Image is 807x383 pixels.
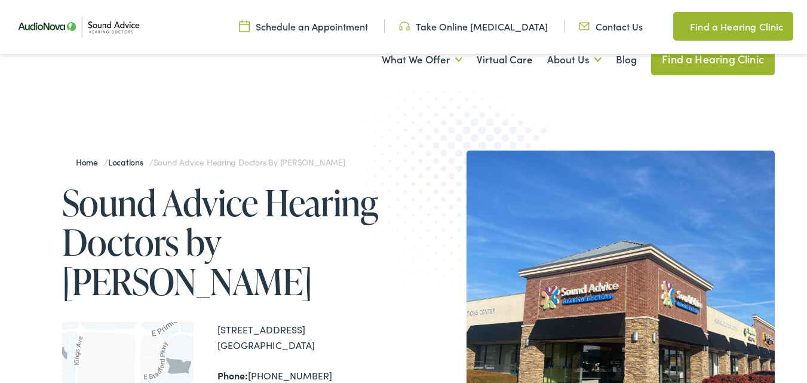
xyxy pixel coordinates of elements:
a: Blog [616,38,637,82]
a: Find a Hearing Clinic [673,12,793,41]
img: Calendar icon in a unique green color, symbolizing scheduling or date-related features. [239,20,250,33]
h1: Sound Advice Hearing Doctors by [PERSON_NAME] [62,183,403,301]
img: Headphone icon in a unique green color, suggesting audio-related services or features. [399,20,410,33]
strong: Phone: [217,369,248,382]
a: What We Offer [382,38,462,82]
a: Locations [108,156,149,168]
a: Home [76,156,104,168]
a: Take Online [MEDICAL_DATA] [399,20,548,33]
img: Icon representing mail communication in a unique green color, indicative of contact or communicat... [579,20,590,33]
a: Find a Hearing Clinic [651,43,775,75]
div: [STREET_ADDRESS] [GEOGRAPHIC_DATA] [217,322,403,353]
a: Schedule an Appointment [239,20,368,33]
span: Sound Advice Hearing Doctors by [PERSON_NAME] [154,156,345,168]
span: / / [76,156,345,168]
a: Contact Us [579,20,643,33]
a: About Us [547,38,602,82]
a: Virtual Care [477,38,533,82]
img: Map pin icon in a unique green color, indicating location-related features or services. [673,19,684,33]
